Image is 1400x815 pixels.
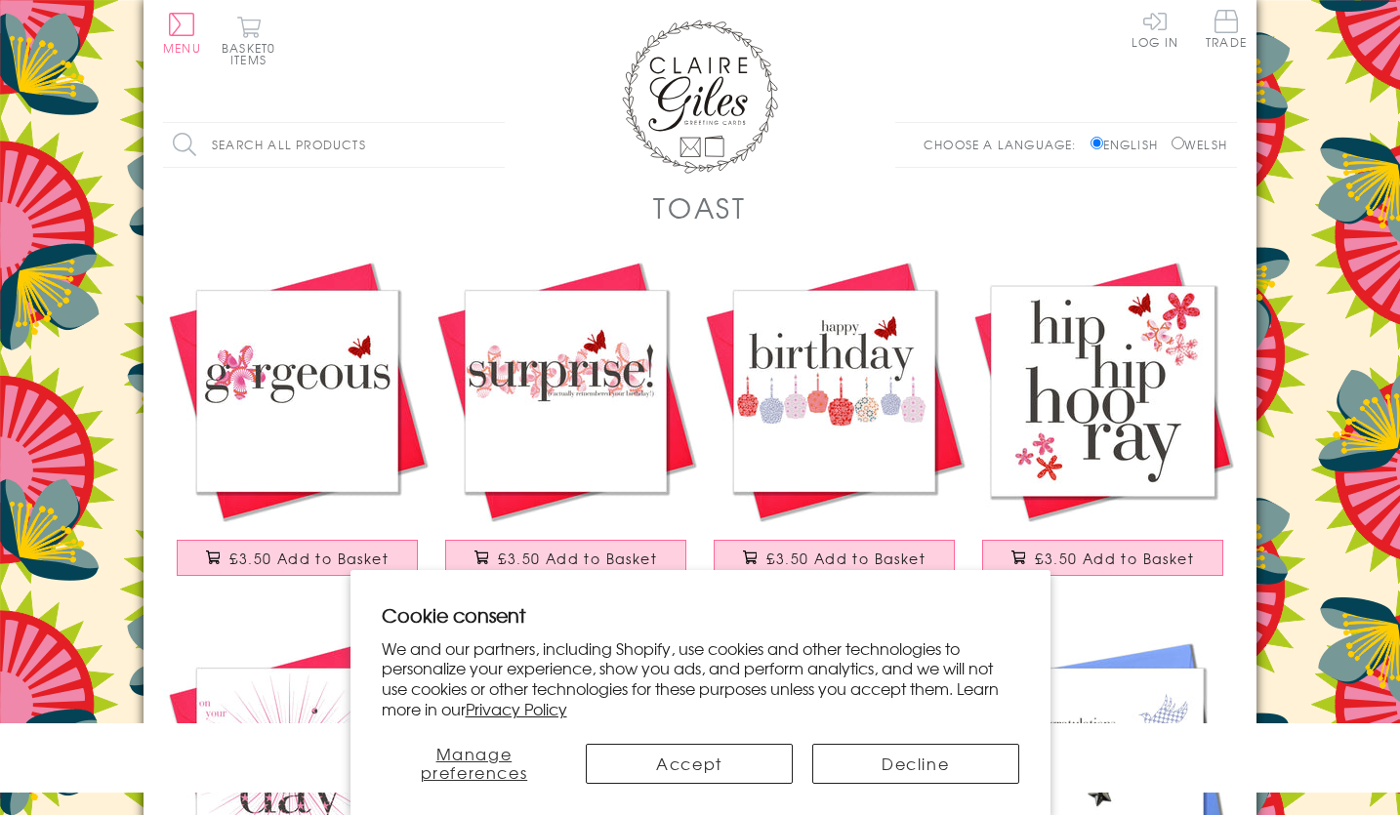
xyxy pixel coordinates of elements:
button: £3.50 Add to Basket [177,540,419,576]
span: £3.50 Add to Basket [766,549,926,568]
button: Basket0 items [222,16,275,65]
h2: Cookie consent [382,601,1019,629]
button: £3.50 Add to Basket [445,540,687,576]
button: Manage preferences [381,744,566,784]
p: We and our partners, including Shopify, use cookies and other technologies to personalize your ex... [382,638,1019,719]
button: £3.50 Add to Basket [714,540,956,576]
button: £3.50 Add to Basket [982,540,1224,576]
a: Log In [1132,10,1178,48]
img: Claire Giles Greetings Cards [622,20,778,174]
button: Decline [812,744,1019,784]
label: English [1091,136,1168,153]
input: English [1091,137,1103,149]
label: Welsh [1172,136,1227,153]
a: Birthday Card, Pink Flower, Gorgeous, embellished with a pretty fabric butterfly £3.50 Add to Basket [163,257,432,595]
a: Birthday Card, Hip Hip Hooray!, embellished with a pretty fabric butterfly £3.50 Add to Basket [968,257,1237,595]
span: £3.50 Add to Basket [229,549,389,568]
img: Birthday Card, Pink Flower, Gorgeous, embellished with a pretty fabric butterfly [163,257,432,525]
span: Trade [1206,10,1247,48]
input: Welsh [1172,137,1184,149]
span: Menu [163,39,201,57]
span: £3.50 Add to Basket [498,549,657,568]
img: Birthday Card, Hip Hip Hooray!, embellished with a pretty fabric butterfly [968,257,1237,525]
span: £3.50 Add to Basket [1035,549,1194,568]
input: Search [485,123,505,167]
a: Birthday Card, Pink Flowers, embellished with a pretty fabric butterfly £3.50 Add to Basket [432,257,700,595]
button: Menu [163,13,201,54]
h1: Toast [653,187,747,227]
a: Trade [1206,10,1247,52]
a: Birthday Card, Cakes, Happy Birthday, embellished with a pretty fabric butterfly £3.50 Add to Basket [700,257,968,595]
img: Birthday Card, Pink Flowers, embellished with a pretty fabric butterfly [432,257,700,525]
span: 0 items [230,39,275,68]
input: Search all products [163,123,505,167]
button: Accept [586,744,793,784]
span: Manage preferences [421,742,528,784]
img: Birthday Card, Cakes, Happy Birthday, embellished with a pretty fabric butterfly [700,257,968,525]
a: Privacy Policy [466,697,567,720]
p: Choose a language: [924,136,1087,153]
